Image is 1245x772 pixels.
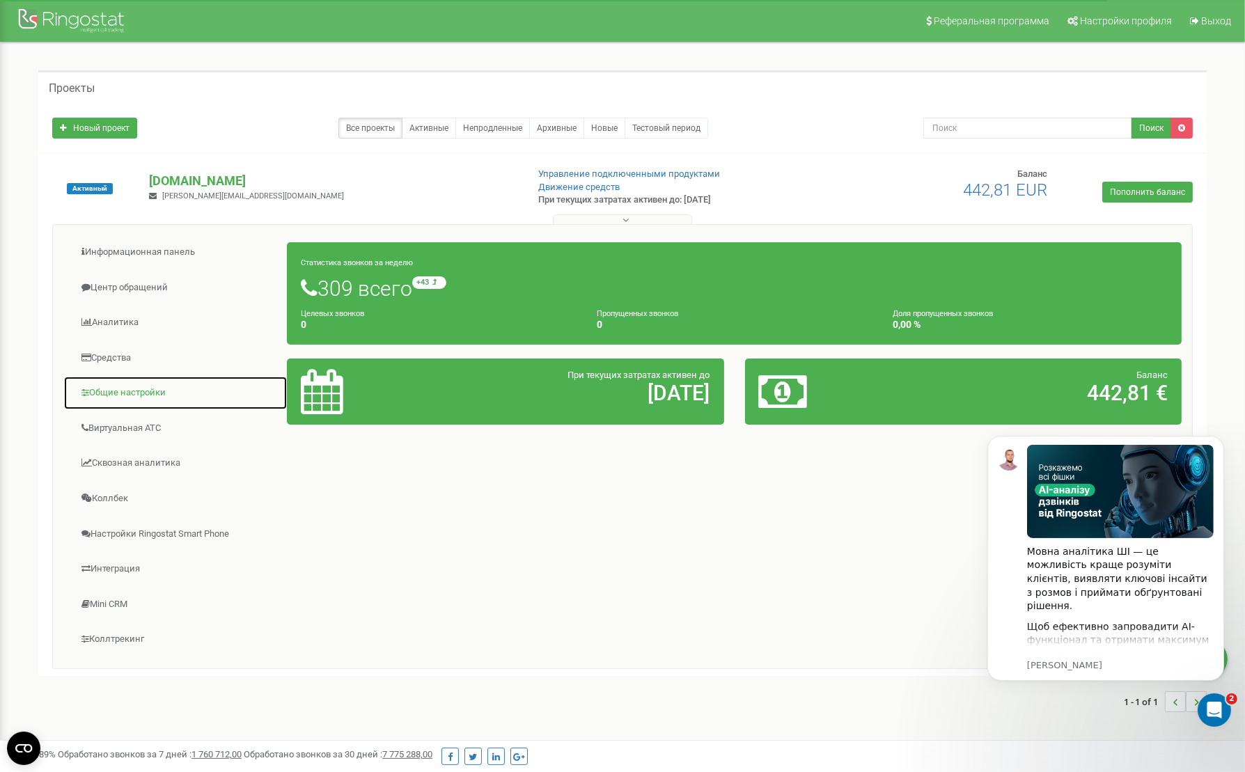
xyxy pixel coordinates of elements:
a: Коллтрекинг [63,622,288,656]
a: Пополнить баланс [1102,182,1193,203]
small: Статистика звонков за неделю [301,258,413,267]
u: 7 775 288,00 [382,749,432,759]
span: [PERSON_NAME][EMAIL_ADDRESS][DOMAIN_NAME] [162,191,344,200]
h4: 0 [301,320,576,330]
span: Обработано звонков за 7 дней : [58,749,242,759]
iframe: Intercom live chat [1198,693,1231,727]
a: Все проекты [338,118,402,139]
span: 2 [1226,693,1237,704]
a: Аналитика [63,306,288,340]
a: Настройки Ringostat Smart Phone [63,517,288,551]
button: Open CMP widget [7,732,40,765]
a: Движение средств [538,182,620,192]
input: Поиск [923,118,1132,139]
span: При текущих затратах активен до [568,370,710,380]
a: Новый проект [52,118,137,139]
a: Интеграция [63,552,288,586]
a: Средства [63,341,288,375]
a: Управление подключенными продуктами [538,168,720,179]
span: 442,81 EUR [964,180,1048,200]
span: Настройки профиля [1080,15,1172,26]
h2: 442,81 € [902,381,1168,404]
h1: 309 всего [301,276,1168,300]
h5: Проекты [49,82,95,95]
small: Целевых звонков [301,309,364,318]
a: Активные [402,118,456,139]
a: Тестовый период [625,118,708,139]
p: При текущих затратах активен до: [DATE] [538,194,808,207]
span: Активный [67,183,113,194]
h2: [DATE] [444,381,710,404]
h4: 0 [597,320,872,330]
iframe: Intercom notifications повідомлення [966,415,1245,734]
a: Непродленные [455,118,530,139]
span: Баланс [1018,168,1048,179]
small: +43 [412,276,446,289]
small: Доля пропущенных звонков [893,309,993,318]
a: Новые [584,118,625,139]
span: Реферальная программа [934,15,1049,26]
span: Обработано звонков за 30 дней : [244,749,432,759]
a: Архивные [529,118,584,139]
a: Mini CRM [63,588,288,622]
p: [DOMAIN_NAME] [149,172,515,190]
a: Центр обращений [63,271,288,305]
a: Сквозная аналитика [63,446,288,480]
a: Коллбек [63,482,288,516]
u: 1 760 712,00 [191,749,242,759]
small: Пропущенных звонков [597,309,678,318]
a: Виртуальная АТС [63,411,288,446]
span: Выход [1201,15,1231,26]
span: Баланс [1136,370,1168,380]
a: Общие настройки [63,376,288,410]
button: Поиск [1132,118,1171,139]
h4: 0,00 % [893,320,1168,330]
a: Информационная панель [63,235,288,269]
